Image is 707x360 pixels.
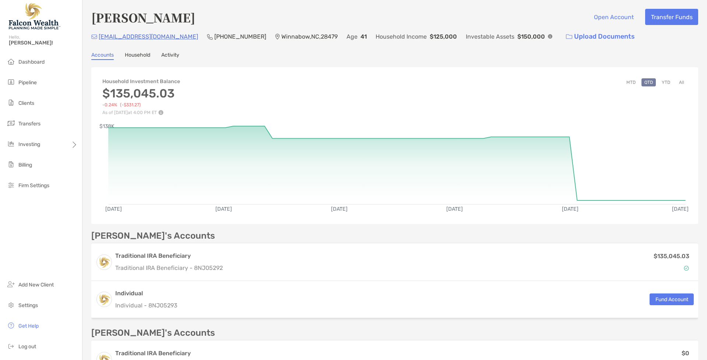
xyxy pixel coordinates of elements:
[91,35,97,39] img: Email Icon
[562,206,578,212] text: [DATE]
[18,323,39,329] span: Get Help
[7,98,15,107] img: clients icon
[158,110,163,115] img: Performance Info
[676,78,687,86] button: All
[215,206,232,212] text: [DATE]
[376,32,427,41] p: Household Income
[18,182,49,189] span: Firm Settings
[347,32,358,41] p: Age
[97,292,112,307] img: logo account
[654,252,689,261] p: $135,045.03
[161,52,179,60] a: Activity
[466,32,514,41] p: Investable Assets
[682,349,689,358] p: $0
[7,280,15,289] img: add_new_client icon
[7,181,15,189] img: firm-settings icon
[105,206,122,212] text: [DATE]
[659,78,673,86] button: YTD
[115,289,177,298] h3: Individual
[548,34,552,39] img: Info Icon
[18,141,40,147] span: Investing
[7,139,15,148] img: investing icon
[7,57,15,66] img: dashboard icon
[207,34,213,40] img: Phone Icon
[18,162,32,168] span: Billing
[641,78,656,86] button: QTD
[18,343,36,350] span: Log out
[360,32,367,41] p: 41
[91,231,215,240] p: [PERSON_NAME]'s Accounts
[7,321,15,330] img: get-help icon
[650,293,694,305] button: Fund Account
[9,40,78,46] span: [PERSON_NAME]!
[18,121,41,127] span: Transfers
[281,32,338,41] p: Winnabow , NC , 28479
[588,9,639,25] button: Open Account
[7,300,15,309] img: settings icon
[561,29,640,44] a: Upload Documents
[97,255,112,270] img: logo account
[7,342,15,350] img: logout icon
[91,328,215,338] p: [PERSON_NAME]'s Accounts
[18,302,38,309] span: Settings
[275,34,280,40] img: Location Icon
[623,78,639,86] button: MTD
[7,119,15,128] img: transfers icon
[645,9,698,25] button: Transfer Funds
[99,32,198,41] p: [EMAIL_ADDRESS][DOMAIN_NAME]
[115,263,223,272] p: Traditional IRA Beneficiary - 8NJ05292
[517,32,545,41] p: $150,000
[115,301,177,310] p: Individual - 8NJ05293
[18,282,54,288] span: Add New Client
[99,123,115,129] text: $138K
[115,252,223,260] h3: Traditional IRA Beneficiary
[18,100,34,106] span: Clients
[214,32,266,41] p: [PHONE_NUMBER]
[115,349,223,358] h3: Traditional IRA Beneficiary
[102,78,180,85] h4: Household Investment Balance
[7,160,15,169] img: billing icon
[9,3,60,29] img: Falcon Wealth Planning Logo
[446,206,463,212] text: [DATE]
[120,102,141,108] span: ( -$331.27 )
[18,79,37,86] span: Pipeline
[125,52,150,60] a: Household
[102,110,180,115] p: As of [DATE] at 4:00 PM ET
[102,102,117,108] span: -0.24%
[684,265,689,271] img: Account Status icon
[7,78,15,86] img: pipeline icon
[102,86,180,100] h3: $135,045.03
[91,9,195,26] h4: [PERSON_NAME]
[566,34,572,39] img: button icon
[91,52,114,60] a: Accounts
[331,206,348,212] text: [DATE]
[430,32,457,41] p: $125,000
[18,59,45,65] span: Dashboard
[672,206,689,212] text: [DATE]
